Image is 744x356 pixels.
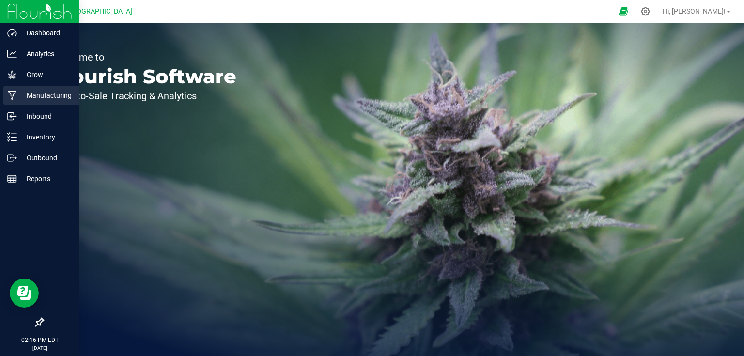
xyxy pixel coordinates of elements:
span: Hi, [PERSON_NAME]! [663,7,726,15]
p: Grow [17,69,75,80]
inline-svg: Grow [7,70,17,79]
p: Reports [17,173,75,185]
inline-svg: Outbound [7,153,17,163]
p: Welcome to [52,52,236,62]
p: 02:16 PM EDT [4,336,75,344]
inline-svg: Inventory [7,132,17,142]
p: Inventory [17,131,75,143]
p: Inbound [17,110,75,122]
inline-svg: Analytics [7,49,17,59]
span: [GEOGRAPHIC_DATA] [66,7,132,15]
p: Outbound [17,152,75,164]
inline-svg: Dashboard [7,28,17,38]
p: Seed-to-Sale Tracking & Analytics [52,91,236,101]
inline-svg: Manufacturing [7,91,17,100]
span: Open Ecommerce Menu [613,2,635,21]
p: [DATE] [4,344,75,352]
iframe: Resource center [10,279,39,308]
p: Manufacturing [17,90,75,101]
p: Flourish Software [52,67,236,86]
div: Manage settings [639,7,651,16]
p: Dashboard [17,27,75,39]
inline-svg: Inbound [7,111,17,121]
p: Analytics [17,48,75,60]
inline-svg: Reports [7,174,17,184]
